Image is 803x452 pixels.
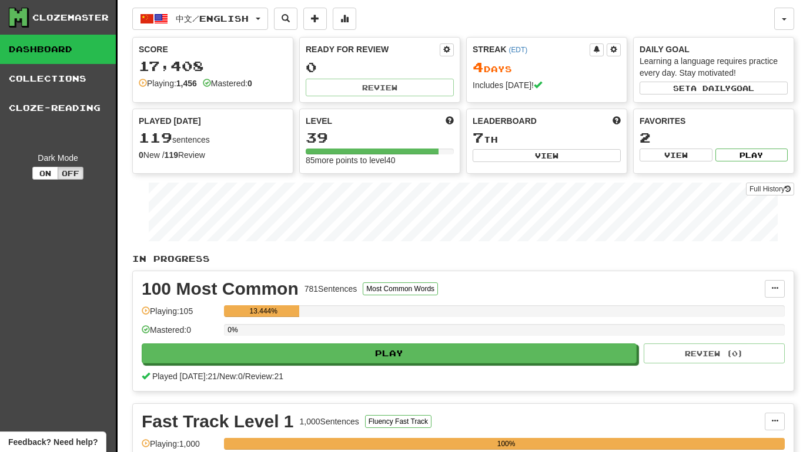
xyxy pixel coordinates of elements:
span: Leaderboard [473,115,537,127]
button: 中文/English [132,8,268,30]
div: 2 [640,130,788,145]
button: Fluency Fast Track [365,415,431,428]
div: Favorites [640,115,788,127]
div: th [473,130,621,146]
div: New / Review [139,149,287,161]
div: Dark Mode [9,152,107,164]
div: 0 [306,60,454,75]
strong: 1,456 [176,79,197,88]
span: 119 [139,129,172,146]
div: Includes [DATE]! [473,79,621,91]
button: Play [142,343,637,363]
span: Played [DATE] [139,115,201,127]
div: Score [139,43,287,55]
span: New: 0 [219,372,243,381]
span: 中文 / English [176,14,249,23]
a: Full History [746,183,794,195]
a: (EDT) [508,46,527,54]
div: Day s [473,60,621,75]
button: Review (0) [644,343,785,363]
span: This week in points, UTC [613,115,621,127]
div: 1,000 Sentences [300,416,359,427]
div: Mastered: [203,77,252,89]
span: Score more points to level up [446,115,454,127]
button: Seta dailygoal [640,82,788,95]
div: Playing: 105 [142,305,218,325]
div: Ready for Review [306,43,440,55]
span: Open feedback widget [8,436,98,448]
div: Daily Goal [640,43,788,55]
div: sentences [139,130,287,146]
span: / [217,372,219,381]
div: 100% [227,438,785,450]
div: 85 more points to level 40 [306,154,454,166]
span: Level [306,115,332,127]
div: Mastered: 0 [142,324,218,343]
button: Add sentence to collection [303,8,327,30]
div: 781 Sentences [305,283,357,295]
span: 4 [473,59,484,75]
span: Review: 21 [245,372,283,381]
div: Fast Track Level 1 [142,413,294,430]
div: Playing: [139,77,197,89]
div: 39 [306,130,454,145]
p: In Progress [132,253,794,265]
button: On [32,167,58,180]
strong: 0 [247,79,252,88]
button: Most Common Words [363,282,438,295]
button: View [473,149,621,162]
strong: 119 [165,150,178,160]
div: Learning a language requires practice every day. Stay motivated! [640,55,788,79]
div: Clozemaster [32,12,109,23]
strong: 0 [139,150,143,160]
button: Search sentences [274,8,297,30]
span: a daily [691,84,731,92]
div: Streak [473,43,590,55]
button: Off [58,167,83,180]
span: Played [DATE]: 21 [152,372,217,381]
div: 17,408 [139,59,287,73]
button: More stats [333,8,356,30]
span: / [243,372,245,381]
div: 13.444% [227,305,299,317]
button: View [640,149,712,161]
span: 7 [473,129,484,146]
button: Play [715,149,788,161]
button: Review [306,79,454,96]
div: 100 Most Common [142,280,299,298]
